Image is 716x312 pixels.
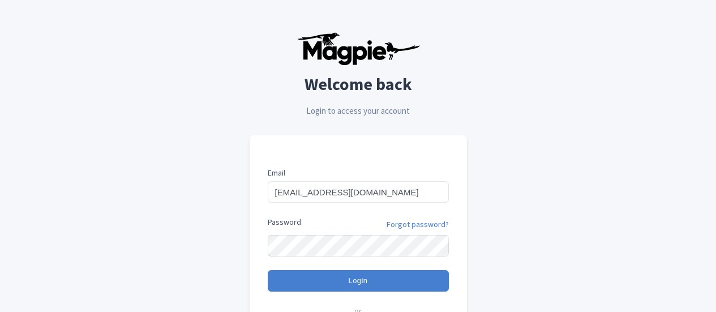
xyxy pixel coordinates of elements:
input: Login [268,270,449,292]
a: Forgot password? [387,219,449,230]
label: Email [268,167,449,179]
label: Password [268,216,301,228]
input: you@example.com [268,181,449,203]
img: logo-ab69f6fb50320c5b225c76a69d11143b.png [294,32,422,66]
h2: Welcome back [250,75,467,93]
p: Login to access your account [250,105,467,118]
